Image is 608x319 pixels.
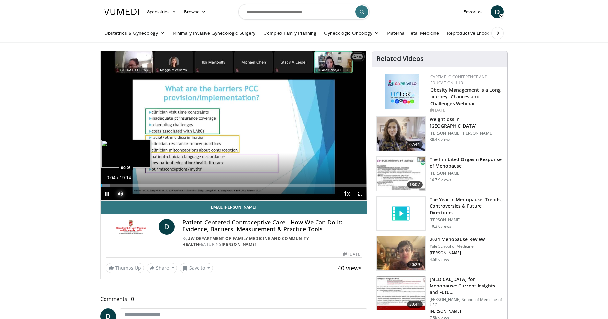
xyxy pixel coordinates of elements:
[430,236,485,243] h3: 2024 Menopause Review
[430,177,451,182] p: 16.7K views
[377,117,425,151] img: 9983fed1-7565-45be-8934-aef1103ce6e2.150x105_q85_crop-smart_upscale.jpg
[182,219,361,233] h4: Patient-Centered Contraceptive Care - How We Can Do It: Evidence, Barriers, Measurement & Practic...
[100,27,169,40] a: Obstetrics & Gynecology
[320,27,383,40] a: Gynecologic Oncology
[120,175,131,180] span: 19:14
[383,27,443,40] a: Maternal–Fetal Medicine
[180,5,210,18] a: Browse
[376,55,424,63] h4: Related Videos
[430,250,485,256] p: [PERSON_NAME]
[430,74,488,86] a: CaReMeLO Conference and Education Hub
[340,187,354,200] button: Playback Rate
[376,116,503,151] a: 07:41 Weightloss in [GEOGRAPHIC_DATA] [PERSON_NAME] [PERSON_NAME] 30.4K views
[106,263,144,273] a: Thumbs Up
[338,264,362,272] span: 40 views
[430,257,449,262] p: 4.6K views
[491,5,504,18] a: D
[459,5,487,18] a: Favorites
[100,295,367,303] span: Comments 0
[443,27,553,40] a: Reproductive Endocrinology & [MEDICAL_DATA]
[430,244,485,249] p: Yale School of Medicine
[101,201,367,214] a: Email [PERSON_NAME]
[376,196,503,231] a: The Year in Menopause: Trends, Controversies & Future Directions [PERSON_NAME] 10.3K views
[407,141,423,148] span: 07:41
[222,242,257,247] a: [PERSON_NAME]
[430,297,503,308] p: [PERSON_NAME] School of Medicine of USC
[114,187,127,200] button: Mute
[143,5,180,18] a: Specialties
[377,197,425,231] img: video_placeholder_short.svg
[385,74,419,109] img: 45df64a9-a6de-482c-8a90-ada250f7980c.png.150x105_q85_autocrop_double_scale_upscale_version-0.2.jpg
[407,261,423,268] span: 20:29
[147,263,177,273] button: Share
[343,251,361,257] div: [DATE]
[101,140,151,168] img: image.jpeg
[182,236,309,247] a: UW Department of Family Medicine and Community Health
[376,156,503,191] a: 18:07 The Inhibited Orgasm Response of Menopause [PERSON_NAME] 16.7K views
[180,263,213,273] button: Save to
[430,196,503,216] h3: The Year in Menopause: Trends, Controversies & Future Directions
[101,184,367,187] div: Progress Bar
[430,131,503,136] p: [PERSON_NAME] [PERSON_NAME]
[106,219,156,235] img: UW Department of Family Medicine and Community Health
[101,51,367,201] video-js: Video Player
[117,175,118,180] span: /
[354,187,367,200] button: Fullscreen
[430,276,503,296] h3: [MEDICAL_DATA] for Menopause: Current Insights and Futu…
[430,116,503,129] h3: Weightloss in [GEOGRAPHIC_DATA]
[377,276,425,310] img: 47271b8a-94f4-49c8-b914-2a3d3af03a9e.150x105_q85_crop-smart_upscale.jpg
[104,9,139,15] img: VuMedi Logo
[430,224,451,229] p: 10.3K views
[430,309,503,314] p: [PERSON_NAME]
[430,171,503,176] p: [PERSON_NAME]
[430,107,502,113] div: [DATE]
[159,219,175,235] a: D
[407,181,423,188] span: 18:07
[377,157,425,191] img: 283c0f17-5e2d-42ba-a87c-168d447cdba4.150x105_q85_crop-smart_upscale.jpg
[238,4,370,20] input: Search topics, interventions
[259,27,320,40] a: Complex Family Planning
[430,156,503,169] h3: The Inhibited Orgasm Response of Menopause
[182,236,361,247] div: By FEATURING
[430,137,451,142] p: 30.4K views
[407,301,423,308] span: 30:41
[430,217,503,223] p: [PERSON_NAME]
[377,236,425,270] img: 692f135d-47bd-4f7e-b54d-786d036e68d3.150x105_q85_crop-smart_upscale.jpg
[430,87,501,107] a: Obesity Management is a Long Journey: Chances and Challenges Webinar
[101,187,114,200] button: Pause
[106,175,115,180] span: 0:04
[169,27,260,40] a: Minimally Invasive Gynecologic Surgery
[376,236,503,271] a: 20:29 2024 Menopause Review Yale School of Medicine [PERSON_NAME] 4.6K views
